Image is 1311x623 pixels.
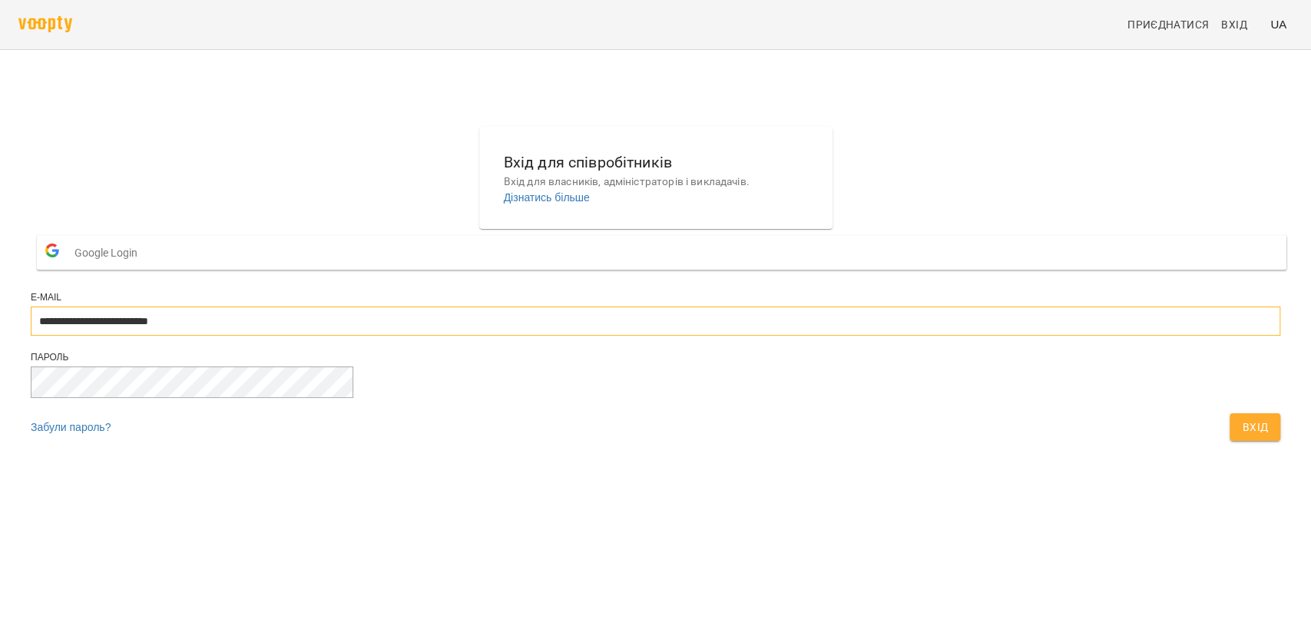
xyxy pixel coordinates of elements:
[1230,413,1280,441] button: Вхід
[31,351,1280,364] div: Пароль
[1242,418,1268,436] span: Вхід
[74,237,145,268] span: Google Login
[1264,10,1293,38] button: UA
[1215,11,1264,38] a: Вхід
[492,138,820,217] button: Вхід для співробітниківВхід для власників, адміністраторів і викладачів.Дізнатись більше
[504,191,590,204] a: Дізнатись більше
[1127,15,1209,34] span: Приєднатися
[31,421,111,433] a: Забули пароль?
[37,235,1286,270] button: Google Login
[1270,16,1286,32] span: UA
[504,151,808,174] h6: Вхід для співробітників
[18,16,72,32] img: voopty.png
[1221,15,1247,34] span: Вхід
[504,174,808,190] p: Вхід для власників, адміністраторів і викладачів.
[31,291,1280,304] div: E-mail
[1121,11,1215,38] a: Приєднатися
